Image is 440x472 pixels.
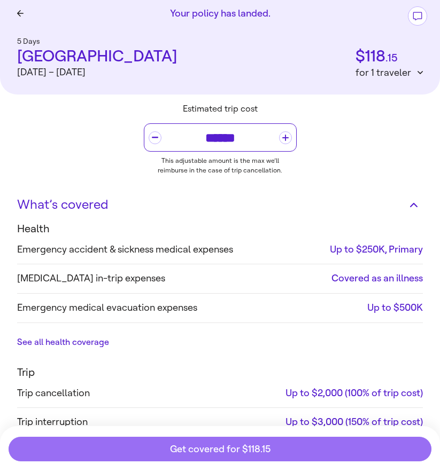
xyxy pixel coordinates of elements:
div: [MEDICAL_DATA] in-trip expenses [17,273,165,285]
button: Get covered for $118.15 [9,437,431,461]
div: Up to $2,000 (100% of trip cost) [260,388,423,399]
h3: Health [17,222,423,235]
h3: What’s covered [17,192,423,218]
button: Increase trip cost [279,131,292,144]
h3: Trip [17,366,423,379]
button: for 1 traveler [356,68,423,77]
span: $ [356,46,365,66]
div: Emergency accident & sickness medical expenses [17,244,233,256]
button: Decrease trip cost [149,131,161,144]
input: Trip cost [161,128,279,147]
span: Get covered for $118.15 [170,444,271,454]
h1: Your policy has landed. [170,9,271,18]
div: 5 Days [17,35,177,48]
div: Emergency medical evacuation expenses [17,302,197,314]
div: Up to $3,000 (150% of trip cost) [260,416,423,428]
span: 118 [365,46,385,66]
div: Up to $250K, Primary [260,244,423,256]
div: Up to $500K [260,302,423,314]
button: See all health coverage [17,336,109,349]
div: Trip interruption [17,416,88,428]
div: [DATE] – [DATE] [17,67,177,77]
div: What’s covered [17,197,405,213]
div: [GEOGRAPHIC_DATA] [17,48,177,64]
div: Trip cancellation [17,388,90,399]
span: . [385,52,388,64]
span: 15 [388,52,398,64]
p: This adjustable amount is the max we’ll reimburse in the case of trip cancellation. [152,156,289,175]
div: Covered as an illness [260,273,423,285]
